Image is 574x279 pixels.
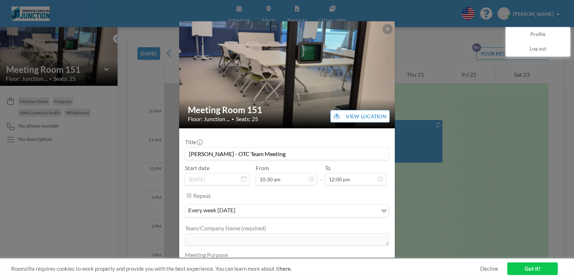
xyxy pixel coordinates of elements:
[236,115,258,123] span: Seats: 25
[320,167,322,183] span: -
[231,116,234,122] span: •
[480,265,498,272] a: Decline
[11,265,480,272] span: Roomzilla requires cookies to work properly and provide you with the best experience. You can lea...
[530,45,546,53] span: Log out
[330,110,390,123] button: VIEW LOCATION
[185,147,389,160] input: (No title)
[185,225,266,232] label: Team/Company Name (required)
[188,115,230,123] span: Floor: Junction ...
[185,164,209,172] label: Start date
[185,205,389,217] div: Search for option
[506,42,570,56] a: Log out
[530,31,546,38] span: Profile
[188,105,387,115] h2: Meeting Room 151
[238,206,377,216] input: Search for option
[179,21,396,129] img: 537.jpg
[279,265,292,272] a: here.
[325,164,331,172] label: To
[185,251,228,258] label: Meeting Purpose
[507,262,558,275] a: Got it!
[256,164,269,172] label: From
[193,192,211,199] label: Repeat
[506,27,570,42] a: Profile
[187,206,237,216] span: every week [DATE]
[185,138,202,146] label: Title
